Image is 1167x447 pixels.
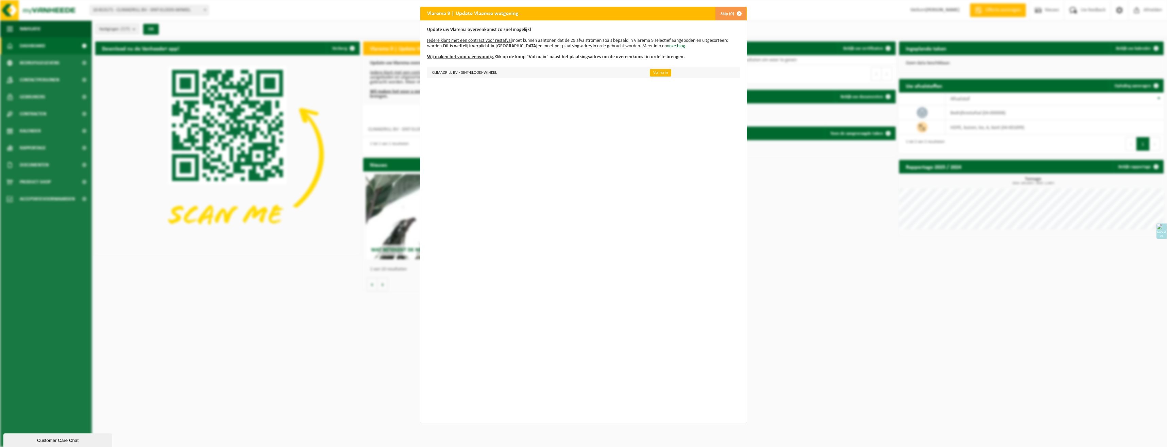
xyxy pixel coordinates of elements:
[427,38,512,43] u: Iedere klant met een contract voor restafval
[3,432,114,447] iframe: chat widget
[667,44,687,49] a: onze blog.
[715,7,746,20] button: Skip (0)
[427,27,531,32] b: Update uw Vlarema overeenkomst zo snel mogelijk!
[443,44,538,49] b: Dit is wettelijk verplicht in [GEOGRAPHIC_DATA]
[427,54,685,60] b: Klik op de knop "Vul nu in" naast het plaatsingsadres om de overeenkomst in orde te brengen.
[420,7,525,20] h2: Vlarema 9 | Update Vlaamse wetgeving
[650,69,671,77] a: Vul nu in
[427,54,494,60] u: Wij maken het voor u eenvoudig.
[427,27,740,60] p: moet kunnen aantonen dat de 29 afvalstromen zoals bepaald in Vlarema 9 selectief aangeboden en ui...
[427,67,644,78] td: CLIMADRILL BV - SINT-ELOOIS-WINKEL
